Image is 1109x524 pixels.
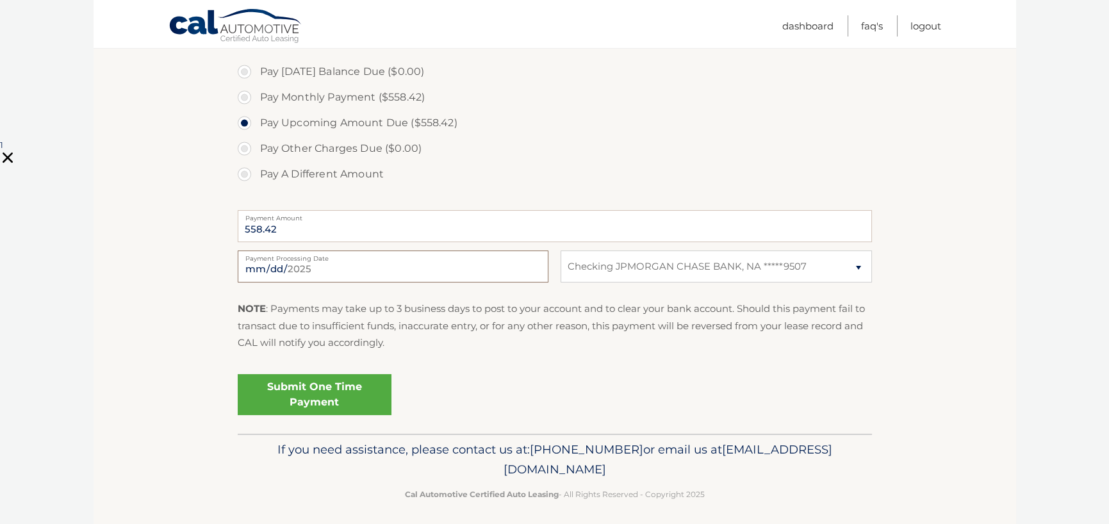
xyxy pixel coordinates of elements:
[238,210,872,220] label: Payment Amount
[168,8,303,45] a: Cal Automotive
[782,15,834,37] a: Dashboard
[405,489,559,499] strong: Cal Automotive Certified Auto Leasing
[910,15,941,37] a: Logout
[238,250,548,282] input: Payment Date
[238,210,872,242] input: Payment Amount
[238,136,872,161] label: Pay Other Charges Due ($0.00)
[246,439,864,480] p: If you need assistance, please contact us at: or email us at
[238,374,391,415] a: Submit One Time Payment
[238,85,872,110] label: Pay Monthly Payment ($558.42)
[238,110,872,136] label: Pay Upcoming Amount Due ($558.42)
[238,161,872,187] label: Pay A Different Amount
[238,302,266,315] strong: NOTE
[861,15,883,37] a: FAQ's
[238,250,548,261] label: Payment Processing Date
[238,59,872,85] label: Pay [DATE] Balance Due ($0.00)
[246,487,864,501] p: - All Rights Reserved - Copyright 2025
[238,300,872,351] p: : Payments may take up to 3 business days to post to your account and to clear your bank account....
[530,442,643,457] span: [PHONE_NUMBER]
